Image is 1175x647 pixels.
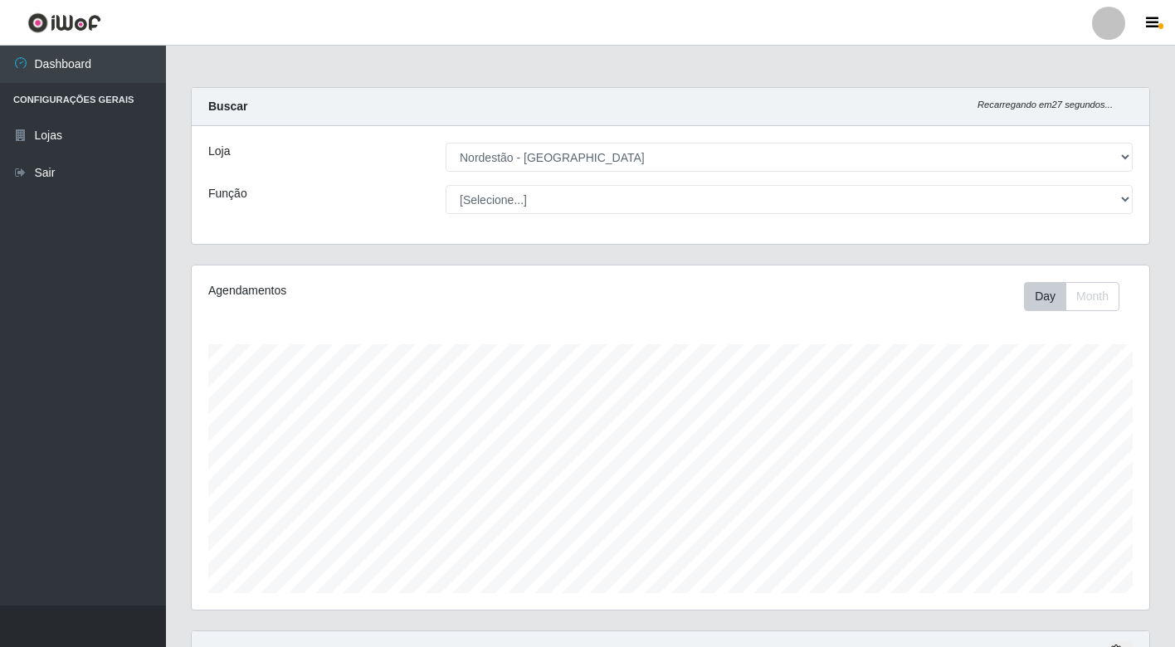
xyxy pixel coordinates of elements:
strong: Buscar [208,100,247,113]
div: Toolbar with button groups [1024,282,1133,311]
div: Agendamentos [208,282,579,299]
img: CoreUI Logo [27,12,101,33]
div: First group [1024,282,1119,311]
button: Month [1065,282,1119,311]
i: Recarregando em 27 segundos... [978,100,1113,109]
label: Loja [208,143,230,160]
button: Day [1024,282,1066,311]
label: Função [208,185,247,202]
